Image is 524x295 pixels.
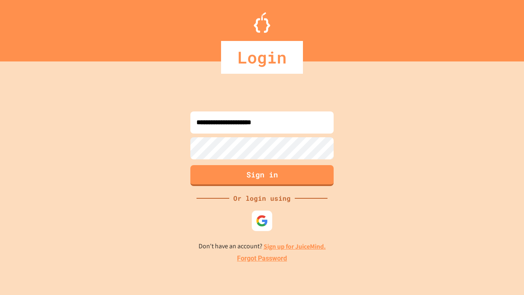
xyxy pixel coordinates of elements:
a: Forgot Password [237,254,287,263]
p: Don't have an account? [199,241,326,252]
div: Or login using [229,193,295,203]
img: google-icon.svg [256,215,268,227]
img: Logo.svg [254,12,270,33]
a: Sign up for JuiceMind. [264,242,326,251]
div: Login [221,41,303,74]
button: Sign in [190,165,334,186]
